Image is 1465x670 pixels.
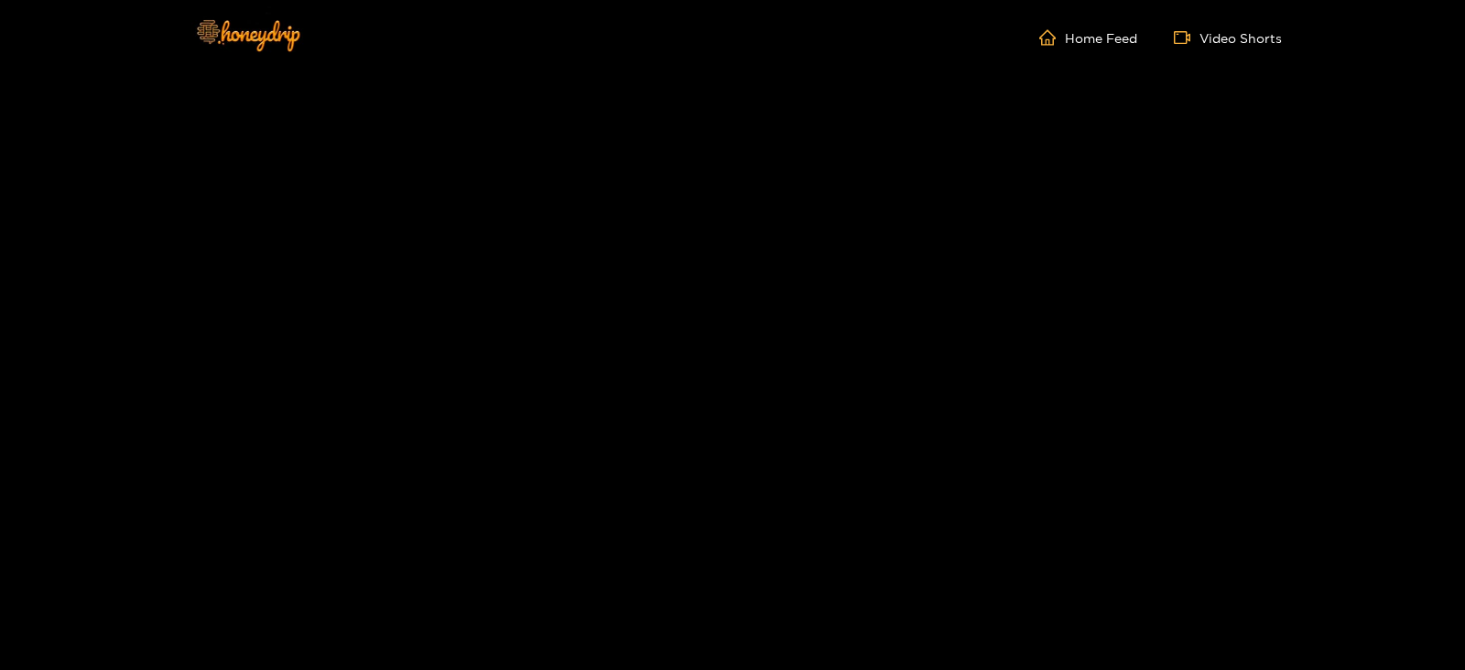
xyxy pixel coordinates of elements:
span: home [1039,29,1065,46]
a: Video Shorts [1174,29,1282,46]
span: video-camera [1174,29,1199,46]
a: Home Feed [1039,29,1137,46]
